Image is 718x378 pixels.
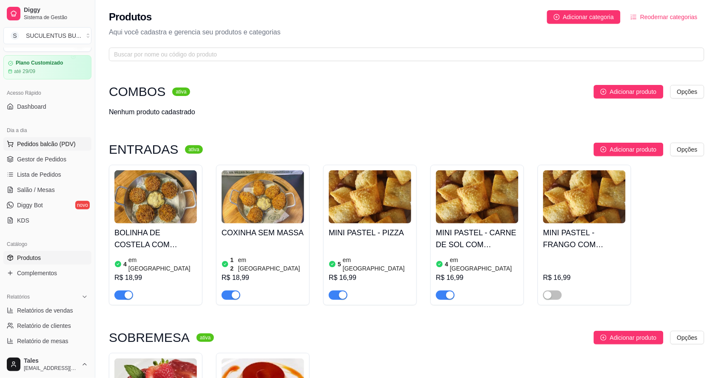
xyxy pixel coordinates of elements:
[563,12,614,22] span: Adicionar categoria
[436,170,519,223] img: product-image
[238,256,304,273] article: em [GEOGRAPHIC_DATA]
[677,333,698,342] span: Opções
[24,357,78,365] span: Tales
[3,55,91,79] a: Plano Customizadoaté 29/09
[17,269,57,277] span: Complementos
[231,256,236,273] article: 12
[114,273,197,283] div: R$ 18,99
[445,260,448,268] article: 4
[114,50,692,59] input: Buscar por nome ou código do produto
[601,89,607,95] span: plus-circle
[3,183,91,197] a: Salão / Mesas
[109,333,190,343] h3: SOBREMESA
[109,27,704,37] p: Aqui você cadastra e gerencia seu produtos e categorias
[3,266,91,280] a: Complementos
[436,273,519,283] div: R$ 16,99
[640,12,698,22] span: Reodernar categorias
[3,86,91,100] div: Acesso Rápido
[594,85,664,99] button: Adicionar produto
[109,144,178,155] h3: ENTRADAS
[3,319,91,333] a: Relatório de clientes
[17,254,41,262] span: Produtos
[3,124,91,137] div: Dia a dia
[14,68,35,75] article: até 29/09
[601,147,607,152] span: plus-circle
[543,170,626,223] img: product-image
[17,170,61,179] span: Lista de Pedidos
[197,333,214,342] sup: ativa
[3,3,91,24] a: DiggySistema de Gestão
[329,227,411,239] h4: MINI PASTEL - PIZZA
[547,10,621,24] button: Adicionar categoria
[17,201,43,209] span: Diggy Bot
[109,87,165,97] h3: COMBOS
[3,198,91,212] a: Diggy Botnovo
[610,333,657,342] span: Adicionar produto
[543,227,626,251] h4: MINI PASTEL - FRANGO COM REQUEIJÃO CREMOSO
[329,273,411,283] div: R$ 16,99
[185,145,202,154] sup: ativa
[3,100,91,113] a: Dashboard
[17,155,66,164] span: Gestor de Pedidos
[677,145,698,154] span: Opções
[670,331,704,344] button: Opções
[3,168,91,181] a: Lista de Pedidos
[3,137,91,151] button: Pedidos balcão (PDV)
[17,337,68,345] span: Relatório de mesas
[3,304,91,317] a: Relatórios de vendas
[24,14,88,21] span: Sistema de Gestão
[670,143,704,156] button: Opções
[343,256,411,273] article: em [GEOGRAPHIC_DATA]
[3,214,91,227] a: KDS
[114,170,197,223] img: product-image
[222,227,304,239] h4: COXINHA SEM MASSA
[670,85,704,99] button: Opções
[610,87,657,96] span: Adicionar produto
[7,293,30,300] span: Relatórios
[222,170,304,223] img: product-image
[128,256,197,273] article: em [GEOGRAPHIC_DATA]
[594,331,664,344] button: Adicionar produto
[17,186,55,194] span: Salão / Mesas
[17,306,73,315] span: Relatórios de vendas
[601,335,607,341] span: plus-circle
[109,107,195,117] div: Nenhum produto cadastrado
[3,251,91,265] a: Produtos
[222,273,304,283] div: R$ 18,99
[24,365,78,372] span: [EMAIL_ADDRESS][DOMAIN_NAME]
[123,260,127,268] article: 4
[329,170,411,223] img: product-image
[543,273,626,283] div: R$ 16,99
[624,10,704,24] button: Reodernar categorias
[17,322,71,330] span: Relatório de clientes
[677,87,698,96] span: Opções
[24,6,88,14] span: Diggy
[3,354,91,375] button: Tales[EMAIL_ADDRESS][DOMAIN_NAME]
[610,145,657,154] span: Adicionar produto
[594,143,664,156] button: Adicionar produto
[450,256,519,273] article: em [GEOGRAPHIC_DATA]
[3,27,91,44] button: Select a team
[554,14,560,20] span: plus-circle
[3,350,91,363] a: Relatório de fidelidadenovo
[17,102,46,111] span: Dashboard
[16,60,63,66] article: Plano Customizado
[11,31,19,40] span: S
[109,10,152,24] h2: Produtos
[17,216,29,225] span: KDS
[17,140,76,148] span: Pedidos balcão (PDV)
[172,87,190,96] sup: ativa
[631,14,637,20] span: ordered-list
[338,260,341,268] article: 5
[114,227,197,251] h4: BOLINHA DE COSTELA COM CREME CHEESE
[26,31,81,40] div: SUCULENTUS BU ...
[3,152,91,166] a: Gestor de Pedidos
[436,227,519,251] h4: MINI PASTEL - CARNE DE SOL COM REQUEIJÃO CREMOSO
[3,237,91,251] div: Catálogo
[3,334,91,348] a: Relatório de mesas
